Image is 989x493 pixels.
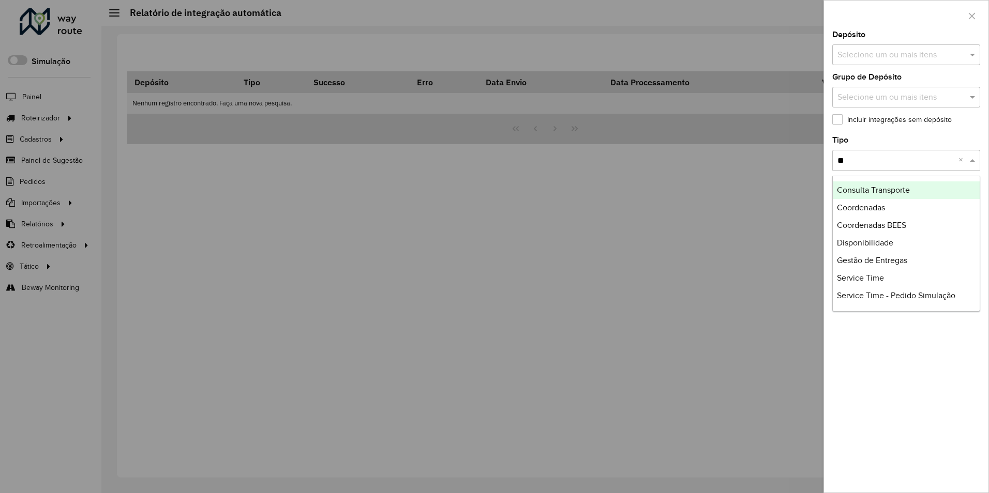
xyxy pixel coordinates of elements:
[837,238,893,247] span: Disponibilidade
[837,273,884,282] span: Service Time
[837,203,885,212] span: Coordenadas
[832,71,902,83] label: Grupo de Depósito
[832,114,952,125] label: Incluir integrações sem depósito
[837,291,955,300] span: Service Time - Pedido Simulação
[832,176,980,312] ng-dropdown-panel: Options list
[832,134,848,146] label: Tipo
[958,154,967,166] span: Clear all
[832,28,865,41] label: Depósito
[837,186,910,194] span: Consulta Transporte
[837,256,907,265] span: Gestão de Entregas
[837,221,906,229] span: Coordenadas BEES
